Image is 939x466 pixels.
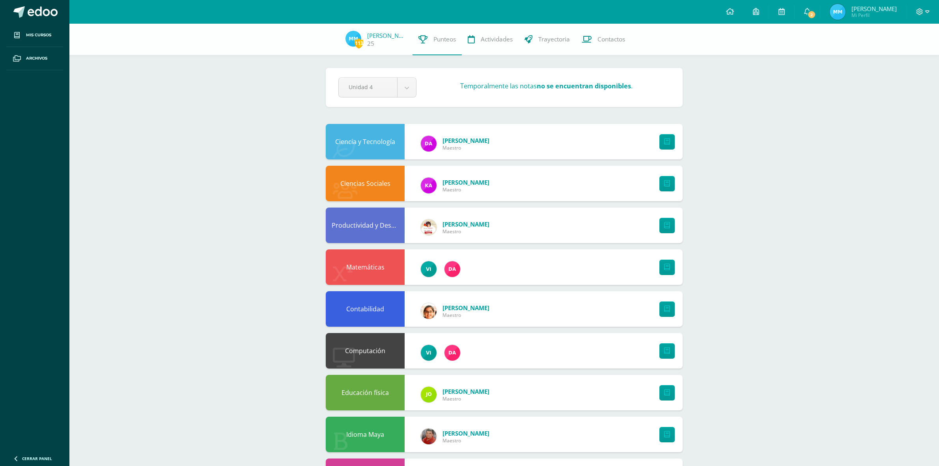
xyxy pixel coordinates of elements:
span: Maestro [442,186,489,193]
a: [PERSON_NAME] [442,137,489,144]
img: 660c97483ab80368cdf9bb905889805c.png [421,261,437,277]
a: Unidad 4 [339,78,416,97]
span: Cerrar panel [22,456,52,461]
a: Trayectoria [519,24,576,55]
a: [PERSON_NAME] [367,32,407,39]
span: Punteos [433,35,456,43]
img: 7fc3c4835503b9285f8a1afc2c295d5e.png [444,345,460,361]
h3: Temporalmente las notas . [460,82,633,90]
a: 25 [367,39,374,48]
a: [PERSON_NAME] [442,220,489,228]
span: Maestro [442,312,489,318]
a: [PERSON_NAME] [442,387,489,395]
span: Unidad 4 [349,78,387,96]
img: fc85df90bfeed59e7900768220bd73e5.png [421,303,437,319]
div: Ciencia y Tecnología [326,124,405,159]
span: [PERSON_NAME] [851,5,897,13]
span: Actividades [481,35,513,43]
a: Archivos [6,47,63,70]
div: Computación [326,333,405,369]
img: ca4d86985d57376c57cdb4b3b58a75f4.png [345,31,361,47]
span: Mis cursos [26,32,51,38]
span: Maestro [442,228,489,235]
span: Archivos [26,55,47,62]
img: 9ec2f35d84b77fba93b74c0ecd725fb6.png [421,136,437,152]
a: Actividades [462,24,519,55]
div: Educación física [326,375,405,410]
img: 05ddfdc08264272979358467217619c8.png [421,429,437,444]
div: Productividad y Desarrollo [326,208,405,243]
span: Mi Perfil [851,12,897,19]
span: Contactos [597,35,625,43]
img: 660c97483ab80368cdf9bb905889805c.png [421,345,437,361]
a: [PERSON_NAME] [442,304,489,312]
img: ca4d86985d57376c57cdb4b3b58a75f4.png [830,4,846,20]
strong: no se encuentran disponibles [537,82,631,90]
div: Ciencias Sociales [326,166,405,201]
img: b72445c9a0edc7b97c5a79956e4ec4a5.png [421,219,437,235]
img: 7fc3c4835503b9285f8a1afc2c295d5e.png [444,261,460,277]
div: Contabilidad [326,291,405,327]
span: Maestro [442,437,489,444]
span: Maestro [442,144,489,151]
a: Punteos [413,24,462,55]
img: bee4affa6473aeaf057711ec23146b4f.png [421,178,437,193]
div: Idioma Maya [326,417,405,452]
span: Maestro [442,395,489,402]
span: 113 [355,38,363,48]
a: [PERSON_NAME] [442,178,489,186]
a: [PERSON_NAME] [442,429,489,437]
div: Matemáticas [326,249,405,285]
a: Contactos [576,24,631,55]
span: 2 [807,10,816,19]
span: Trayectoria [538,35,570,43]
img: 82cb8650c3364a68df28ab37f084364e.png [421,387,437,402]
a: Mis cursos [6,24,63,47]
